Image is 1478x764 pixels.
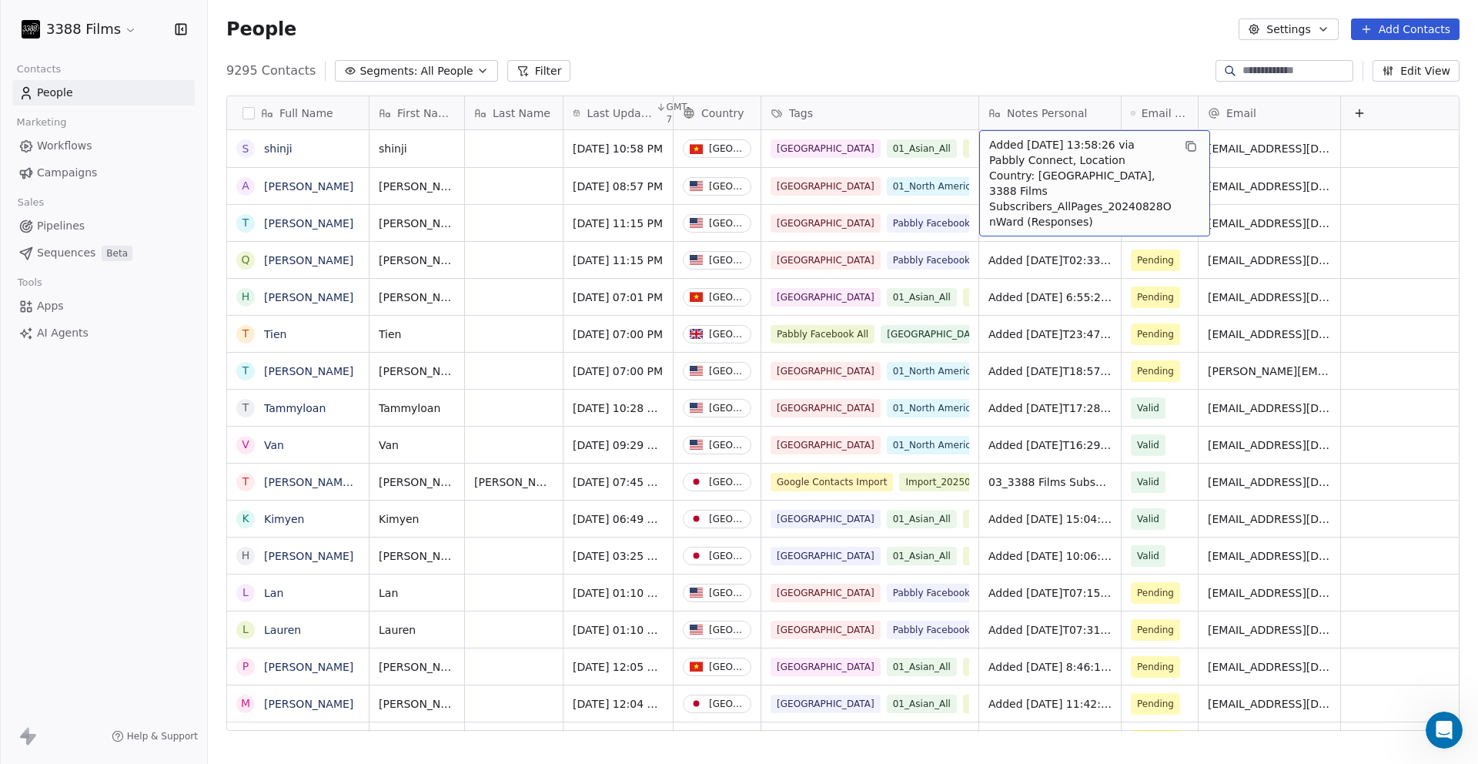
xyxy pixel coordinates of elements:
[573,290,664,305] span: [DATE] 07:01 PM
[379,511,455,527] span: Kimyen
[771,473,893,491] span: Google Contacts Import
[242,326,249,342] div: T
[22,20,40,39] img: 3388Films_Logo_White.jpg
[226,62,316,80] span: 9295 Contacts
[1137,622,1174,638] span: Pending
[264,328,287,340] a: Tien
[37,138,92,154] span: Workflows
[1137,696,1174,712] span: Pending
[771,695,881,713] span: [GEOGRAPHIC_DATA]
[379,179,455,194] span: [PERSON_NAME]
[887,510,957,528] span: 01_Asian_All
[37,218,85,234] span: Pipelines
[709,662,744,672] div: [GEOGRAPHIC_DATA]
[1239,18,1338,40] button: Settings
[573,253,664,268] span: [DATE] 11:15 PM
[887,139,957,158] span: 01_Asian_All
[10,58,68,81] span: Contacts
[242,400,249,416] div: T
[1208,364,1331,379] span: [PERSON_NAME][EMAIL_ADDRESS][DOMAIN_NAME]
[46,19,121,39] span: 3388 Films
[988,548,1112,564] span: Added [DATE] 10:06:49 via Pabbly Connect, Location Country: [GEOGRAPHIC_DATA], 3388 Films Subscri...
[709,699,744,709] div: [GEOGRAPHIC_DATA]
[988,253,1112,268] span: Added [DATE]T02:33:34+0000 via Pabbly Connect, Location Country: [GEOGRAPHIC_DATA], Facebook Lead...
[1208,437,1331,453] span: [EMAIL_ADDRESS][DOMAIN_NAME]
[771,584,881,602] span: [GEOGRAPHIC_DATA]
[1137,511,1159,527] span: Valid
[1208,511,1331,527] span: [EMAIL_ADDRESS][DOMAIN_NAME]
[379,327,455,342] span: Tien
[264,217,353,230] a: [PERSON_NAME]
[988,437,1112,453] span: Added [DATE]T16:29:50+0000 via Pabbly Connect, Location Country: [GEOGRAPHIC_DATA], Facebook Lead...
[979,96,1121,129] div: Notes Personal
[127,730,198,742] span: Help & Support
[709,551,744,561] div: [GEOGRAPHIC_DATA]
[379,141,455,156] span: shinji
[264,365,353,377] a: [PERSON_NAME]
[397,106,455,121] span: First Name
[379,400,455,416] span: Tammyloan
[709,143,744,154] div: [GEOGRAPHIC_DATA]
[771,436,881,454] span: [GEOGRAPHIC_DATA]
[12,213,195,239] a: Pipelines
[709,366,744,377] div: [GEOGRAPHIC_DATA]
[887,177,999,196] span: 01_North America_All
[12,133,195,159] a: Workflows
[1208,622,1331,638] span: [EMAIL_ADDRESS][DOMAIN_NAME]
[899,473,994,491] span: Import_20250618
[1142,106,1189,121] span: Email Verification Status
[771,214,881,233] span: [GEOGRAPHIC_DATA]
[709,440,744,451] div: [GEOGRAPHIC_DATA]
[573,216,664,231] span: [DATE] 11:15 PM
[709,588,744,598] div: [GEOGRAPHIC_DATA]
[264,513,304,525] a: Kimyen
[37,85,73,101] span: People
[988,327,1112,342] span: Added [DATE]T23:47:17+0000 via Pabbly Connect, Location Country: [GEOGRAPHIC_DATA], Facebook Lead...
[242,215,249,231] div: T
[771,658,881,676] span: [GEOGRAPHIC_DATA]
[771,139,881,158] span: [GEOGRAPHIC_DATA]
[1137,437,1159,453] span: Valid
[573,437,664,453] span: [DATE] 09:29 AM
[369,96,464,129] div: First Name
[988,400,1112,416] span: Added [DATE]T17:28:29+0000 via Pabbly Connect, Location Country: [GEOGRAPHIC_DATA], Facebook Lead...
[474,474,553,490] span: [PERSON_NAME]
[242,474,249,490] div: T
[887,251,992,270] span: Pabbly Facebook US
[887,288,957,307] span: 01_Asian_All
[709,403,744,414] div: [GEOGRAPHIC_DATA]
[989,137,1172,230] span: Added [DATE] 13:58:26 via Pabbly Connect, Location Country: [GEOGRAPHIC_DATA], 3388 Films Subscri...
[242,437,249,453] div: V
[771,362,881,380] span: [GEOGRAPHIC_DATA]
[242,363,249,379] div: T
[1137,364,1174,379] span: Pending
[379,364,455,379] span: [PERSON_NAME]
[242,178,249,194] div: A
[12,80,195,106] a: People
[264,142,293,155] a: shinji
[493,106,550,121] span: Last Name
[1208,141,1331,156] span: [EMAIL_ADDRESS][DOMAIN_NAME]
[242,622,249,638] div: L
[887,399,999,417] span: 01_North America_All
[573,696,664,712] span: [DATE] 12:04 AM
[1373,60,1460,82] button: Edit View
[988,659,1112,675] span: Added [DATE] 8:46:11 via Pabbly Connect, Location Country: [GEOGRAPHIC_DATA], 3388 Films Subscrib...
[37,298,64,314] span: Apps
[465,96,563,129] div: Last Name
[1007,106,1087,121] span: Notes Personal
[10,111,73,134] span: Marketing
[507,60,571,82] button: Filter
[771,325,874,343] span: Pabbly Facebook All
[709,477,744,488] div: [GEOGRAPHIC_DATA]
[709,218,744,229] div: [GEOGRAPHIC_DATA]
[18,16,140,42] button: 3388 Films
[709,329,744,340] div: [GEOGRAPHIC_DATA]
[242,658,249,675] div: P
[887,732,957,750] span: 01_Asian_All
[709,292,744,303] div: [GEOGRAPHIC_DATA]
[771,732,881,750] span: [GEOGRAPHIC_DATA]
[264,476,466,488] a: [PERSON_NAME] [PERSON_NAME] Thi
[379,585,455,601] span: Lan
[379,437,455,453] span: Van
